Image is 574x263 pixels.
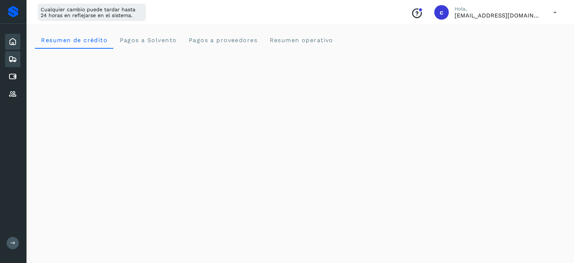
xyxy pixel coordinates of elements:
span: Pagos a proveedores [188,37,257,44]
span: Resumen operativo [269,37,333,44]
div: Cualquier cambio puede tardar hasta 24 horas en reflejarse en el sistema. [38,4,146,21]
p: calbor@niagarawater.com [455,12,542,19]
p: Hola, [455,6,542,12]
div: Inicio [5,34,20,50]
div: Cuentas por pagar [5,69,20,85]
div: Embarques [5,51,20,67]
span: Pagos a Solvento [119,37,176,44]
span: Resumen de crédito [41,37,107,44]
div: Proveedores [5,86,20,102]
